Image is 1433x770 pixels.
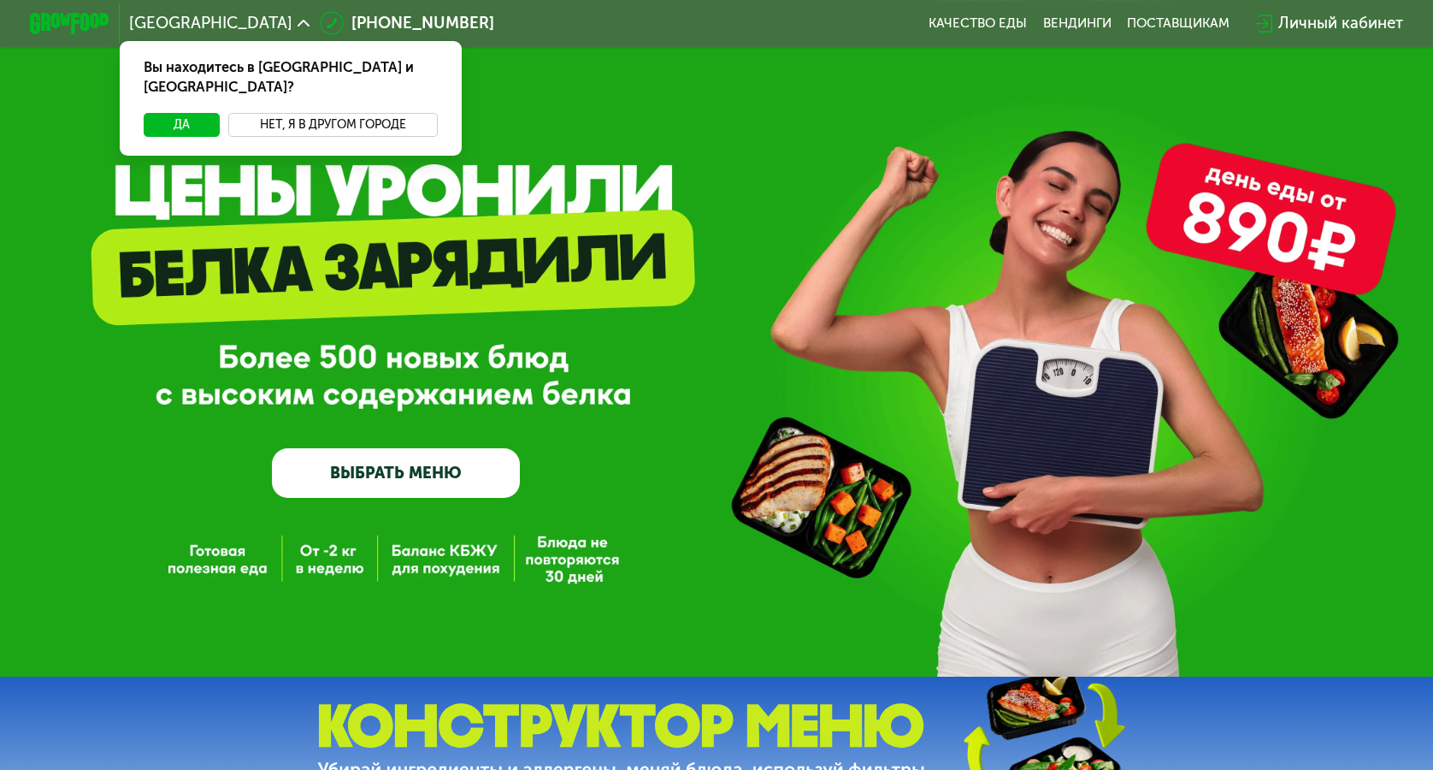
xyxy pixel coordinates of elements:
a: ВЫБРАТЬ МЕНЮ [272,448,520,498]
div: Личный кабинет [1278,11,1403,35]
div: Вы находитесь в [GEOGRAPHIC_DATA] и [GEOGRAPHIC_DATA]? [120,41,462,113]
a: Вендинги [1043,15,1112,32]
div: поставщикам [1127,15,1230,32]
a: Качество еды [929,15,1027,32]
button: Да [144,113,221,137]
button: Нет, я в другом городе [228,113,438,137]
a: [PHONE_NUMBER] [320,11,494,35]
span: [GEOGRAPHIC_DATA] [129,15,292,32]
